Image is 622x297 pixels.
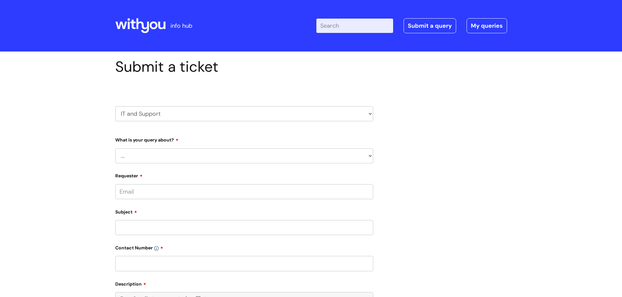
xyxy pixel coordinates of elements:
a: My queries [467,18,507,33]
label: Requester [115,171,373,179]
a: Submit a query [404,18,456,33]
label: Contact Number [115,243,373,251]
label: Subject [115,207,373,215]
img: info-icon.svg [154,246,159,251]
h1: Submit a ticket [115,58,373,76]
label: What is your query about? [115,135,373,143]
label: Description [115,279,373,287]
input: Email [115,184,373,199]
p: info hub [170,21,192,31]
input: Search [316,19,393,33]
